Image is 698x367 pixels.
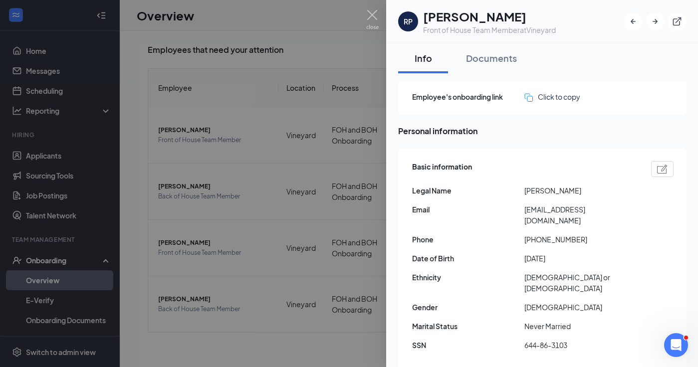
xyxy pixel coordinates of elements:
[664,333,688,357] iframe: Intercom live chat
[423,8,556,25] h1: [PERSON_NAME]
[412,91,524,102] span: Employee's onboarding link
[412,302,524,313] span: Gender
[524,340,637,351] span: 644-86-3103
[404,16,413,26] div: RP
[412,340,524,351] span: SSN
[524,302,637,313] span: [DEMOGRAPHIC_DATA]
[412,321,524,332] span: Marital Status
[650,16,660,26] svg: ArrowRight
[524,321,637,332] span: Never Married
[628,16,638,26] svg: ArrowLeftNew
[466,52,517,64] div: Documents
[668,12,686,30] button: ExternalLink
[412,253,524,264] span: Date of Birth
[412,161,472,177] span: Basic information
[412,185,524,196] span: Legal Name
[524,234,637,245] span: [PHONE_NUMBER]
[524,91,580,102] button: Click to copy
[398,125,686,137] span: Personal information
[624,12,642,30] button: ArrowLeftNew
[524,272,637,294] span: [DEMOGRAPHIC_DATA] or [DEMOGRAPHIC_DATA]
[423,25,556,35] div: Front of House Team Member at Vineyard
[524,204,637,226] span: [EMAIL_ADDRESS][DOMAIN_NAME]
[412,234,524,245] span: Phone
[412,204,524,215] span: Email
[672,16,682,26] svg: ExternalLink
[412,272,524,283] span: Ethnicity
[524,253,637,264] span: [DATE]
[646,12,664,30] button: ArrowRight
[408,52,438,64] div: Info
[524,93,533,102] img: click-to-copy.71757273a98fde459dfc.svg
[524,185,637,196] span: [PERSON_NAME]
